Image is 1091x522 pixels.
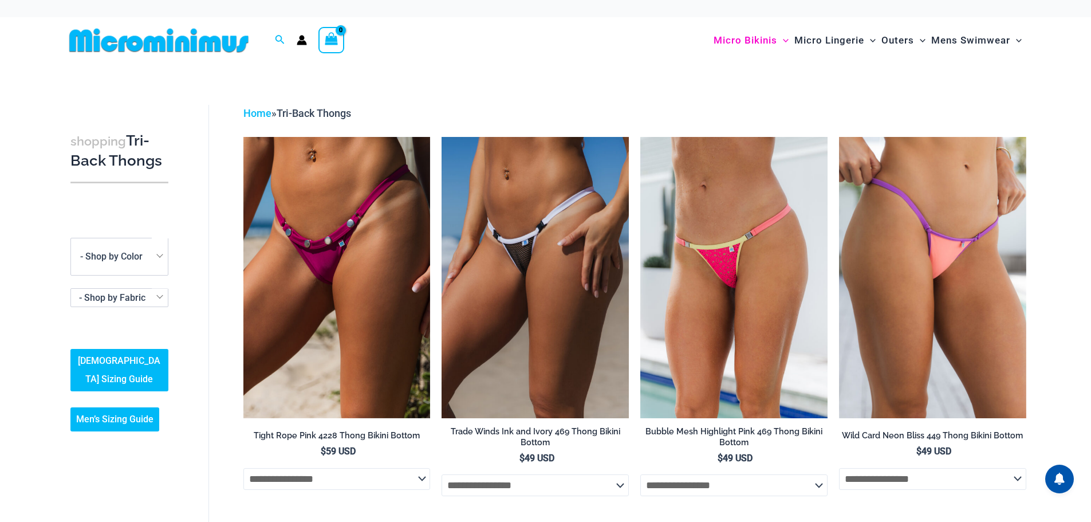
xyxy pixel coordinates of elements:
[70,288,168,307] span: - Shop by Fabric
[839,430,1026,445] a: Wild Card Neon Bliss 449 Thong Bikini Bottom
[519,453,554,464] bdi: 49 USD
[794,26,864,55] span: Micro Lingerie
[881,26,914,55] span: Outers
[70,131,168,171] h3: Tri-Back Thongs
[718,453,723,464] span: $
[928,23,1025,58] a: Mens SwimwearMenu ToggleMenu Toggle
[640,426,828,448] h2: Bubble Mesh Highlight Pink 469 Thong Bikini Bottom
[931,26,1010,55] span: Mens Swimwear
[79,292,145,303] span: - Shop by Fabric
[65,28,253,53] img: MM SHOP LOGO FLAT
[71,238,168,275] span: - Shop by Color
[442,137,629,418] a: Tradewinds Ink and Ivory 469 Thong 01Tradewinds Ink and Ivory 469 Thong 02Tradewinds Ink and Ivor...
[442,426,629,448] h2: Trade Winds Ink and Ivory 469 Thong Bikini Bottom
[1010,26,1022,55] span: Menu Toggle
[442,137,629,418] img: Tradewinds Ink and Ivory 469 Thong 01
[297,35,307,45] a: Account icon link
[70,134,126,148] span: shopping
[70,238,168,276] span: - Shop by Color
[777,26,789,55] span: Menu Toggle
[864,26,876,55] span: Menu Toggle
[275,33,285,48] a: Search icon link
[791,23,879,58] a: Micro LingerieMenu ToggleMenu Toggle
[640,137,828,418] a: Bubble Mesh Highlight Pink 469 Thong 01Bubble Mesh Highlight Pink 469 Thong 02Bubble Mesh Highlig...
[640,426,828,452] a: Bubble Mesh Highlight Pink 469 Thong Bikini Bottom
[839,137,1026,418] a: Wild Card Neon Bliss 449 Thong 01Wild Card Neon Bliss 449 Thong 02Wild Card Neon Bliss 449 Thong 02
[442,426,629,452] a: Trade Winds Ink and Ivory 469 Thong Bikini Bottom
[318,27,345,53] a: View Shopping Cart, empty
[243,430,431,445] a: Tight Rope Pink 4228 Thong Bikini Bottom
[711,23,791,58] a: Micro BikinisMenu ToggleMenu Toggle
[321,446,356,457] bdi: 59 USD
[839,430,1026,441] h2: Wild Card Neon Bliss 449 Thong Bikini Bottom
[714,26,777,55] span: Micro Bikinis
[709,21,1027,60] nav: Site Navigation
[718,453,753,464] bdi: 49 USD
[321,446,326,457] span: $
[70,407,159,431] a: Men’s Sizing Guide
[519,453,525,464] span: $
[80,251,143,262] span: - Shop by Color
[243,137,431,418] img: Tight Rope Pink 4228 Thong 01
[243,137,431,418] a: Tight Rope Pink 4228 Thong 01Tight Rope Pink 4228 Thong 02Tight Rope Pink 4228 Thong 02
[916,446,921,457] span: $
[879,23,928,58] a: OutersMenu ToggleMenu Toggle
[243,107,351,119] span: »
[277,107,351,119] span: Tri-Back Thongs
[640,137,828,418] img: Bubble Mesh Highlight Pink 469 Thong 01
[839,137,1026,418] img: Wild Card Neon Bliss 449 Thong 01
[71,289,168,307] span: - Shop by Fabric
[70,349,168,391] a: [DEMOGRAPHIC_DATA] Sizing Guide
[916,446,951,457] bdi: 49 USD
[914,26,925,55] span: Menu Toggle
[243,107,271,119] a: Home
[243,430,431,441] h2: Tight Rope Pink 4228 Thong Bikini Bottom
